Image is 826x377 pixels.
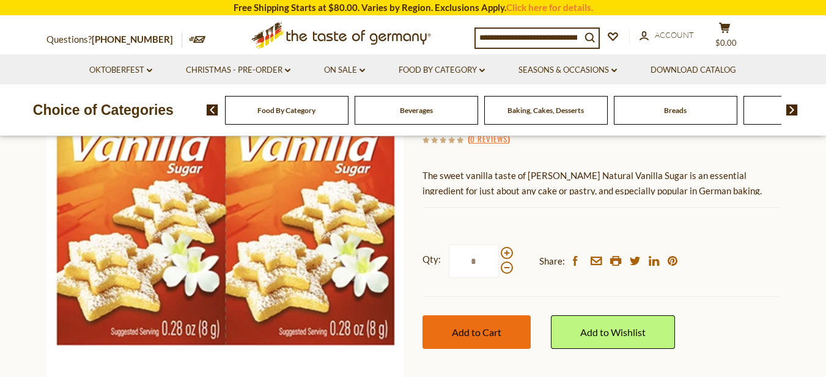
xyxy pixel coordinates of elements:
a: Add to Wishlist [551,315,675,349]
a: Christmas - PRE-ORDER [186,64,290,77]
a: Oktoberfest [89,64,152,77]
img: previous arrow [207,104,218,115]
a: On Sale [324,64,365,77]
span: Account [655,30,694,40]
a: 0 Reviews [470,133,507,146]
span: $0.00 [715,38,737,48]
a: Breads [664,106,687,115]
a: [PHONE_NUMBER] [92,34,173,45]
a: Food By Category [257,106,315,115]
a: Baking, Cakes, Desserts [507,106,584,115]
a: Beverages [400,106,433,115]
button: Add to Cart [422,315,531,349]
a: Account [640,29,694,42]
span: ( ) [468,133,510,145]
input: Qty: [449,244,499,278]
p: The sweet vanilla taste of [PERSON_NAME] Natural Vanilla Sugar is an essential ingredient for jus... [422,168,780,199]
span: Add to Cart [452,326,501,338]
span: Share: [539,254,565,269]
a: Seasons & Occasions [518,64,617,77]
button: $0.00 [707,22,743,53]
img: next arrow [786,104,798,115]
a: Click here for details. [506,2,593,13]
a: Food By Category [399,64,485,77]
strong: Qty: [422,252,441,267]
a: Download Catalog [651,64,736,77]
p: Questions? [46,32,182,48]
